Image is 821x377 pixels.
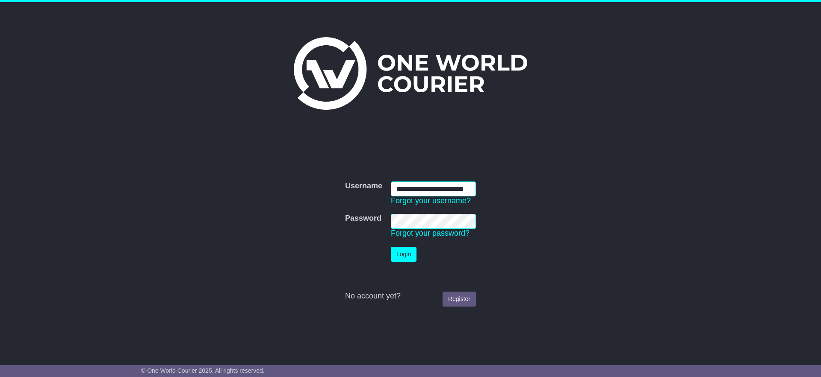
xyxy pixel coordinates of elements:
[294,37,527,110] img: One World
[391,196,471,205] a: Forgot your username?
[345,292,476,301] div: No account yet?
[391,247,416,262] button: Login
[345,214,381,223] label: Password
[443,292,476,307] a: Register
[345,181,382,191] label: Username
[391,229,470,237] a: Forgot your password?
[141,367,265,374] span: © One World Courier 2025. All rights reserved.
